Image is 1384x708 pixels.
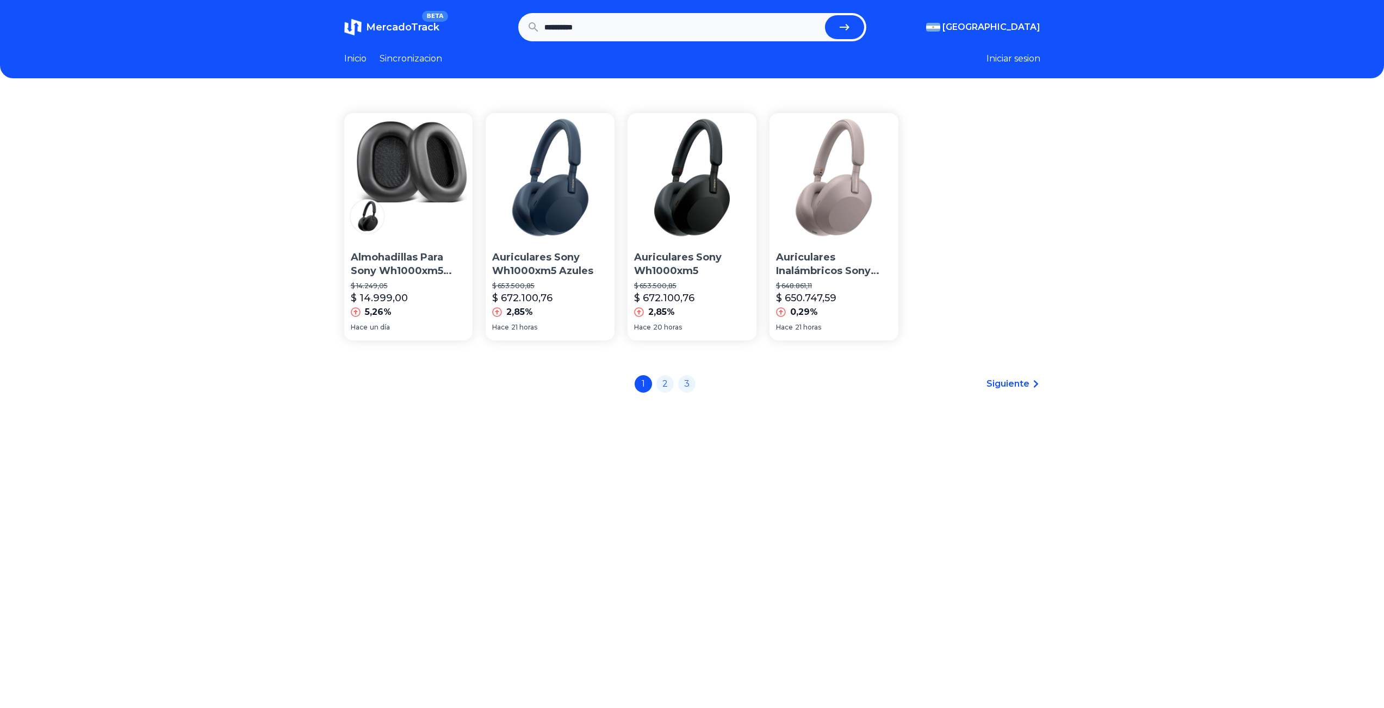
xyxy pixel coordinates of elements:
span: Hace [634,323,651,332]
a: Auriculares Inalámbricos Sony Wh1000xm5 Con Cancelación De RAuriculares Inalámbricos Sony Wh1000x... [769,113,898,340]
img: Almohadillas Para Sony Wh1000xm5 Cuerina Repuesto [344,113,473,242]
a: Siguiente [986,377,1040,390]
p: Auriculares Sony Wh1000xm5 Azules [492,251,608,278]
span: Hace [776,323,793,332]
p: $ 653.500,85 [492,282,608,290]
span: un día [370,323,390,332]
span: MercadoTrack [366,21,439,33]
span: 21 horas [795,323,821,332]
span: 21 horas [511,323,537,332]
p: $ 672.100,76 [634,290,694,306]
span: [GEOGRAPHIC_DATA] [942,21,1040,34]
span: Hace [351,323,368,332]
span: Hace [492,323,509,332]
a: Auriculares Sony Wh1000xm5Auriculares Sony Wh1000xm5$ 653.500,85$ 672.100,762,85%Hace20 horas [628,113,756,340]
p: 2,85% [506,306,533,319]
p: $ 648.861,11 [776,282,892,290]
span: Siguiente [986,377,1029,390]
p: $ 14.999,00 [351,290,408,306]
p: 5,26% [365,306,392,319]
img: Auriculares Sony Wh1000xm5 Azules [486,113,615,242]
p: 0,29% [790,306,818,319]
p: $ 650.747,59 [776,290,836,306]
img: Auriculares Inalámbricos Sony Wh1000xm5 Con Cancelación De R [769,113,898,242]
p: $ 653.500,85 [634,282,750,290]
p: Auriculares Sony Wh1000xm5 [634,251,750,278]
p: $ 14.249,05 [351,282,467,290]
span: BETA [422,11,448,22]
p: Auriculares Inalámbricos Sony Wh1000xm5 Con Cancelación De R [776,251,892,278]
button: Iniciar sesion [986,52,1040,65]
a: MercadoTrackBETA [344,18,439,36]
img: MercadoTrack [344,18,362,36]
a: Auriculares Sony Wh1000xm5 AzulesAuriculares Sony Wh1000xm5 Azules$ 653.500,85$ 672.100,762,85%Ha... [486,113,615,340]
a: Inicio [344,52,367,65]
p: 2,85% [648,306,675,319]
a: Almohadillas Para Sony Wh1000xm5 Cuerina RepuestoAlmohadillas Para Sony Wh1000xm5 Cuerina Repuest... [344,113,473,340]
p: $ 672.100,76 [492,290,553,306]
img: Argentina [926,23,940,32]
a: 3 [678,375,696,393]
span: 20 horas [653,323,682,332]
a: Sincronizacion [380,52,442,65]
button: [GEOGRAPHIC_DATA] [926,21,1040,34]
a: 2 [656,375,674,393]
img: Auriculares Sony Wh1000xm5 [628,113,756,242]
p: Almohadillas Para Sony Wh1000xm5 Cuerina Repuesto [351,251,467,278]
